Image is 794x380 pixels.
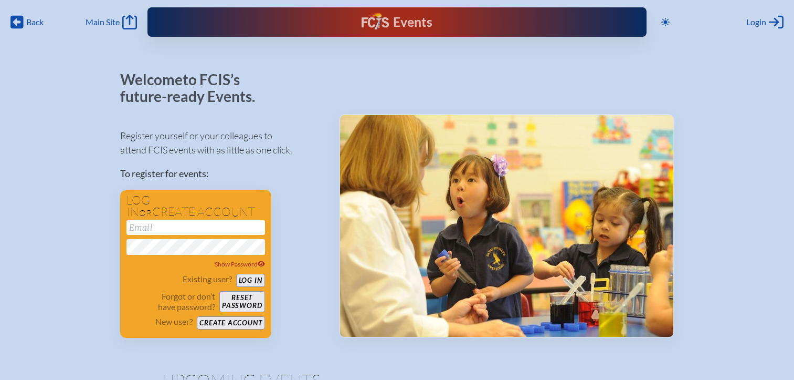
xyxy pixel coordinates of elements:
[183,274,232,284] p: Existing user?
[126,194,265,218] h1: Log in create account
[126,291,216,312] p: Forgot or don’t have password?
[139,208,152,218] span: or
[120,167,322,181] p: To register for events:
[215,260,265,268] span: Show Password
[289,13,505,32] div: FCIS Events — Future ready
[126,220,265,235] input: Email
[120,71,267,105] p: Welcome to FCIS’s future-ready Events.
[26,17,44,27] span: Back
[236,274,265,287] button: Log in
[219,291,264,312] button: Resetpassword
[197,316,264,330] button: Create account
[86,15,137,29] a: Main Site
[340,115,673,337] img: Events
[86,17,120,27] span: Main Site
[746,17,766,27] span: Login
[155,316,193,327] p: New user?
[120,129,322,157] p: Register yourself or your colleagues to attend FCIS events with as little as one click.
